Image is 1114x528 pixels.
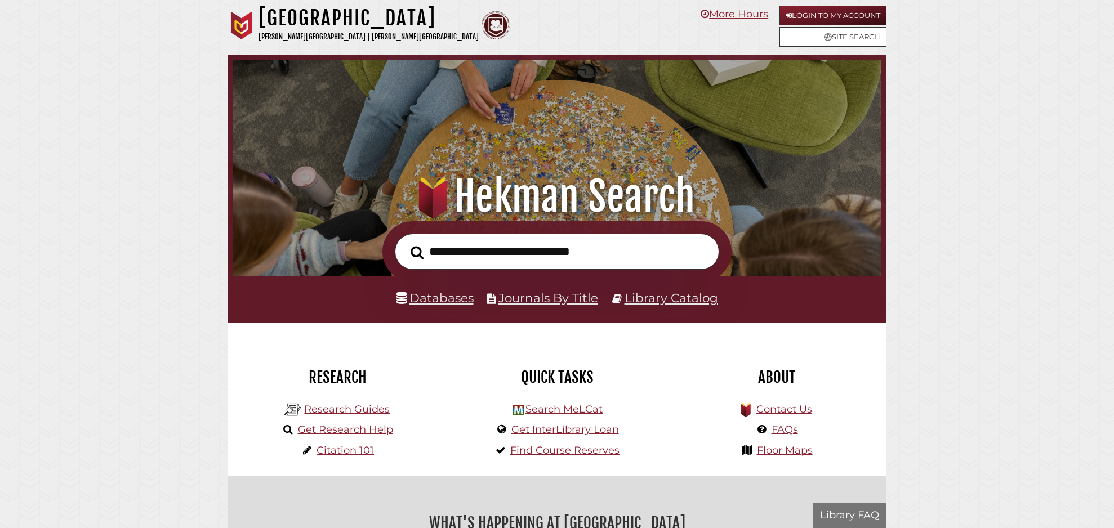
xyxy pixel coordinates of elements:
a: More Hours [701,8,768,20]
a: Contact Us [756,403,812,415]
h1: [GEOGRAPHIC_DATA] [259,6,479,30]
h2: About [675,368,878,387]
a: Site Search [779,27,886,47]
a: Research Guides [304,403,390,415]
a: Library Catalog [625,290,718,305]
p: [PERSON_NAME][GEOGRAPHIC_DATA] | [PERSON_NAME][GEOGRAPHIC_DATA] [259,30,479,43]
img: Hekman Library Logo [513,405,524,415]
img: Calvin University [228,11,256,39]
a: Floor Maps [757,444,813,457]
h2: Quick Tasks [456,368,658,387]
img: Hekman Library Logo [284,401,301,418]
a: Search MeLCat [525,403,603,415]
i: Search [411,245,424,259]
a: Login to My Account [779,6,886,25]
a: Get InterLibrary Loan [511,423,619,436]
img: Calvin Theological Seminary [482,11,510,39]
a: Find Course Reserves [510,444,620,457]
a: Journals By Title [498,290,598,305]
a: Citation 101 [317,444,374,457]
a: FAQs [772,423,798,436]
a: Databases [396,290,474,305]
h1: Hekman Search [250,172,865,221]
h2: Research [236,368,439,387]
button: Search [405,243,429,263]
a: Get Research Help [298,423,393,436]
